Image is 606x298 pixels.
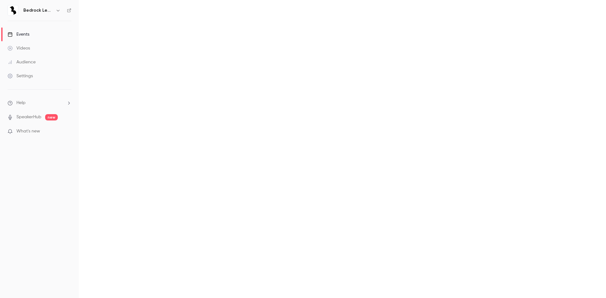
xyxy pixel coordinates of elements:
[8,59,36,65] div: Audience
[8,5,18,15] img: Bedrock Learning
[16,128,40,135] span: What's new
[23,7,53,14] h6: Bedrock Learning
[16,114,41,120] a: SpeakerHub
[8,31,29,38] div: Events
[8,73,33,79] div: Settings
[45,114,58,120] span: new
[8,45,30,51] div: Videos
[16,100,26,106] span: Help
[8,100,71,106] li: help-dropdown-opener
